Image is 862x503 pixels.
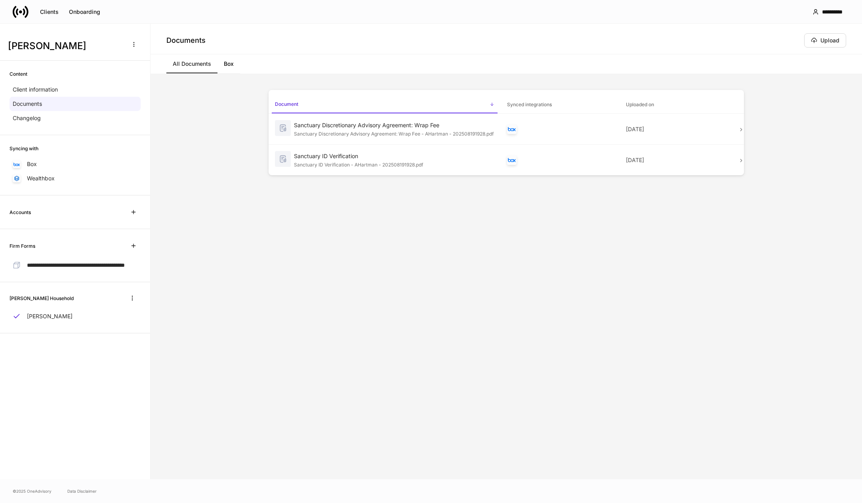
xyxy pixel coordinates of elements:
[166,54,217,73] a: All Documents
[275,120,291,136] img: svg%3e
[626,101,654,108] h6: Uploaded on
[13,114,41,122] p: Changelog
[507,155,517,165] div: Box
[10,82,141,97] a: Client information
[13,163,20,166] img: oYqM9ojoZLfzCHUefNbBcWHcyDPbQKagtYciMC8pFl3iZXy3dU33Uwy+706y+0q2uJ1ghNQf2OIHrSh50tUd9HaB5oMc62p0G...
[13,100,42,108] p: Documents
[10,171,141,186] a: Wealthbox
[166,36,206,45] h4: Documents
[10,111,141,125] a: Changelog
[508,158,516,162] img: oYqM9ojoZLfzCHUefNbBcWHcyDPbQKagtYciMC8pFl3iZXy3dU33Uwy+706y+0q2uJ1ghNQf2OIHrSh50tUd9HaB5oMc62p0G...
[504,97,616,113] span: Synced integrations
[10,309,141,323] a: [PERSON_NAME]
[217,54,240,73] a: Box
[10,157,141,171] a: Box
[294,160,494,168] div: Sanctuary ID Verification - AHartman - 202508191928.pdf
[35,6,64,18] button: Clients
[10,295,74,302] h6: [PERSON_NAME] Household
[67,488,97,494] a: Data Disclaimer
[804,33,846,48] button: Upload
[507,101,552,108] h6: Synced integrations
[64,6,105,18] button: Onboarding
[10,70,27,78] h6: Content
[508,127,516,131] img: oYqM9ojoZLfzCHUefNbBcWHcyDPbQKagtYciMC8pFl3iZXy3dU33Uwy+706y+0q2uJ1ghNQf2OIHrSh50tUd9HaB5oMc62p0G...
[294,152,494,160] div: Sanctuary ID Verification
[27,160,37,168] p: Box
[626,125,732,133] p: [DATE]
[294,129,494,137] div: Sanctuary Discretionary Advisory Agreement: Wrap Fee - AHartman - 202508191928.pdf
[623,97,735,113] span: Uploaded on
[275,100,298,108] h6: Document
[811,37,839,44] div: Upload
[275,151,291,167] img: svg%3e
[8,40,122,52] h3: [PERSON_NAME]
[272,96,498,113] span: Document
[13,86,58,94] p: Client information
[10,242,35,250] h6: Firm Forms
[507,124,517,134] div: Box
[69,9,100,15] div: Onboarding
[10,97,141,111] a: Documents
[27,312,72,320] p: [PERSON_NAME]
[13,488,51,494] span: © 2025 OneAdvisory
[40,9,59,15] div: Clients
[10,208,31,216] h6: Accounts
[10,145,38,152] h6: Syncing with
[27,174,55,182] p: Wealthbox
[626,156,732,164] p: [DATE]
[294,121,494,129] div: Sanctuary Discretionary Advisory Agreement: Wrap Fee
